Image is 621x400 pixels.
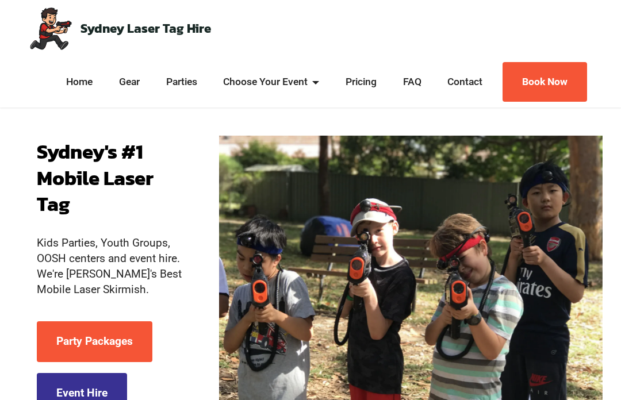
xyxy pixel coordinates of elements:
[343,75,380,89] a: Pricing
[63,75,96,89] a: Home
[28,6,73,51] img: Mobile Laser Tag Parties Sydney
[503,62,587,102] a: Book Now
[400,75,424,89] a: FAQ
[37,321,152,362] a: Party Packages
[80,22,211,34] a: Sydney Laser Tag Hire
[444,75,486,89] a: Contact
[37,236,182,297] p: Kids Parties, Youth Groups, OOSH centers and event hire. We're [PERSON_NAME]'s Best Mobile Laser ...
[116,75,143,89] a: Gear
[220,75,323,89] a: Choose Your Event
[163,75,200,89] a: Parties
[37,137,154,219] strong: Sydney's #1 Mobile Laser Tag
